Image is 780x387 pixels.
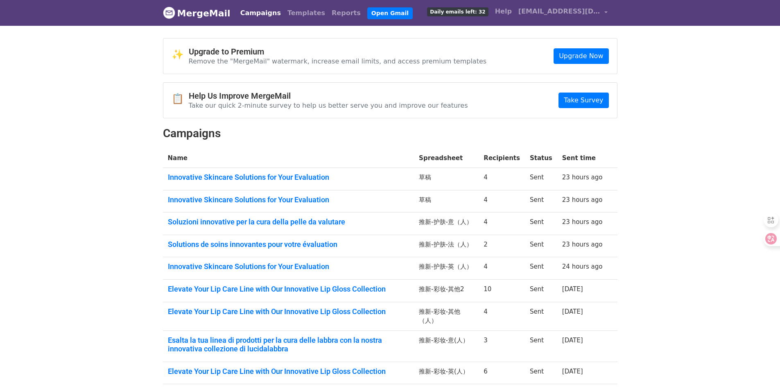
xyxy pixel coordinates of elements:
[284,5,328,21] a: Templates
[189,57,487,66] p: Remove the "MergeMail" watermark, increase email limits, and access premium templates
[414,257,479,280] td: 推新-护肤-英（人）
[168,195,409,204] a: Innovative Skincare Solutions for Your Evaluation
[557,149,608,168] th: Sent time
[562,337,583,344] a: [DATE]
[562,263,603,270] a: 24 hours ago
[479,235,525,257] td: 2
[427,7,488,16] span: Daily emails left: 32
[424,3,491,20] a: Daily emails left: 32
[189,91,468,101] h4: Help Us Improve MergeMail
[168,336,409,353] a: Esalta la tua linea di prodotti per la cura delle labbra con la nostra innovativa collezione di l...
[168,367,409,376] a: Elevate Your Lip Care Line with Our Innovative Lip Gloss Collection
[562,196,603,204] a: 23 hours ago
[414,280,479,302] td: 推新-彩妆-其他2
[479,168,525,190] td: 4
[525,280,557,302] td: Sent
[367,7,413,19] a: Open Gmail
[479,213,525,235] td: 4
[163,5,231,22] a: MergeMail
[515,3,611,23] a: [EMAIL_ADDRESS][DOMAIN_NAME]
[562,285,583,293] a: [DATE]
[414,168,479,190] td: 草稿
[168,173,409,182] a: Innovative Skincare Solutions for Your Evaluation
[479,190,525,213] td: 4
[414,302,479,330] td: 推新-彩妆-其他（人）
[328,5,364,21] a: Reports
[479,280,525,302] td: 10
[168,307,409,316] a: Elevate Your Lip Care Line with Our Innovative Lip Gloss Collection
[525,362,557,384] td: Sent
[525,302,557,330] td: Sent
[168,285,409,294] a: Elevate Your Lip Care Line with Our Innovative Lip Gloss Collection
[479,330,525,362] td: 3
[562,174,603,181] a: 23 hours ago
[414,190,479,213] td: 草稿
[554,48,608,64] a: Upgrade Now
[414,235,479,257] td: 推新-护肤-法（人）
[414,330,479,362] td: 推新-彩妆-意(人）
[168,262,409,271] a: Innovative Skincare Solutions for Your Evaluation
[479,302,525,330] td: 4
[525,168,557,190] td: Sent
[525,190,557,213] td: Sent
[414,362,479,384] td: 推新-彩妆-英(人）
[525,213,557,235] td: Sent
[172,49,189,61] span: ✨
[189,101,468,110] p: Take our quick 2-minute survey to help us better serve you and improve our features
[479,362,525,384] td: 6
[525,149,557,168] th: Status
[525,257,557,280] td: Sent
[562,241,603,248] a: 23 hours ago
[168,240,409,249] a: Solutions de soins innovantes pour votre évaluation
[492,3,515,20] a: Help
[172,93,189,105] span: 📋
[562,218,603,226] a: 23 hours ago
[558,93,608,108] a: Take Survey
[414,149,479,168] th: Spreadsheet
[479,257,525,280] td: 4
[163,149,414,168] th: Name
[163,127,617,140] h2: Campaigns
[562,368,583,375] a: [DATE]
[525,330,557,362] td: Sent
[518,7,600,16] span: [EMAIL_ADDRESS][DOMAIN_NAME]
[168,217,409,226] a: Soluzioni innovative per la cura della pelle da valutare
[562,308,583,315] a: [DATE]
[163,7,175,19] img: MergeMail logo
[189,47,487,57] h4: Upgrade to Premium
[479,149,525,168] th: Recipients
[237,5,284,21] a: Campaigns
[525,235,557,257] td: Sent
[414,213,479,235] td: 推新-护肤-意（人）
